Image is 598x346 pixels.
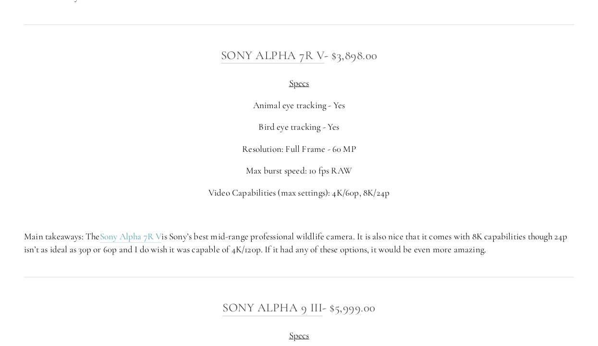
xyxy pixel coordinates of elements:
p: Bird eye tracking - Yes [24,121,574,134]
p: Main takeaways: The is Sony’s best mid-range professional wildlife camera. It is also nice that i... [24,230,574,256]
p: Animal eye tracking - Yes [24,99,574,112]
h3: - $5,999.00 [24,298,574,317]
h3: - $3,898.00 [24,46,574,65]
span: Specs [289,330,309,341]
span: Specs [289,77,309,88]
p: Video Capabilities (max settings): 4K/60p, 8K/24p [24,186,574,199]
p: Max burst speed: 10 fps RAW [24,164,574,177]
a: Sony Alpha 9 III [222,300,322,316]
a: Sony Alpha 7R V [100,231,162,243]
p: Resolution: Full Frame - 60 MP [24,143,574,156]
a: Sony Alpha 7R V [221,48,325,63]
